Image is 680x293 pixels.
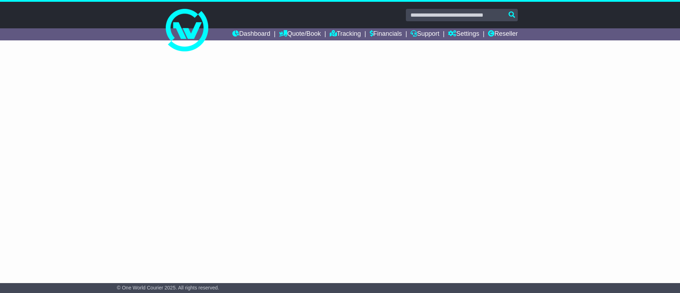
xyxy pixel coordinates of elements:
[488,28,518,40] a: Reseller
[117,285,219,291] span: © One World Courier 2025. All rights reserved.
[448,28,479,40] a: Settings
[410,28,439,40] a: Support
[232,28,270,40] a: Dashboard
[330,28,361,40] a: Tracking
[370,28,402,40] a: Financials
[279,28,321,40] a: Quote/Book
